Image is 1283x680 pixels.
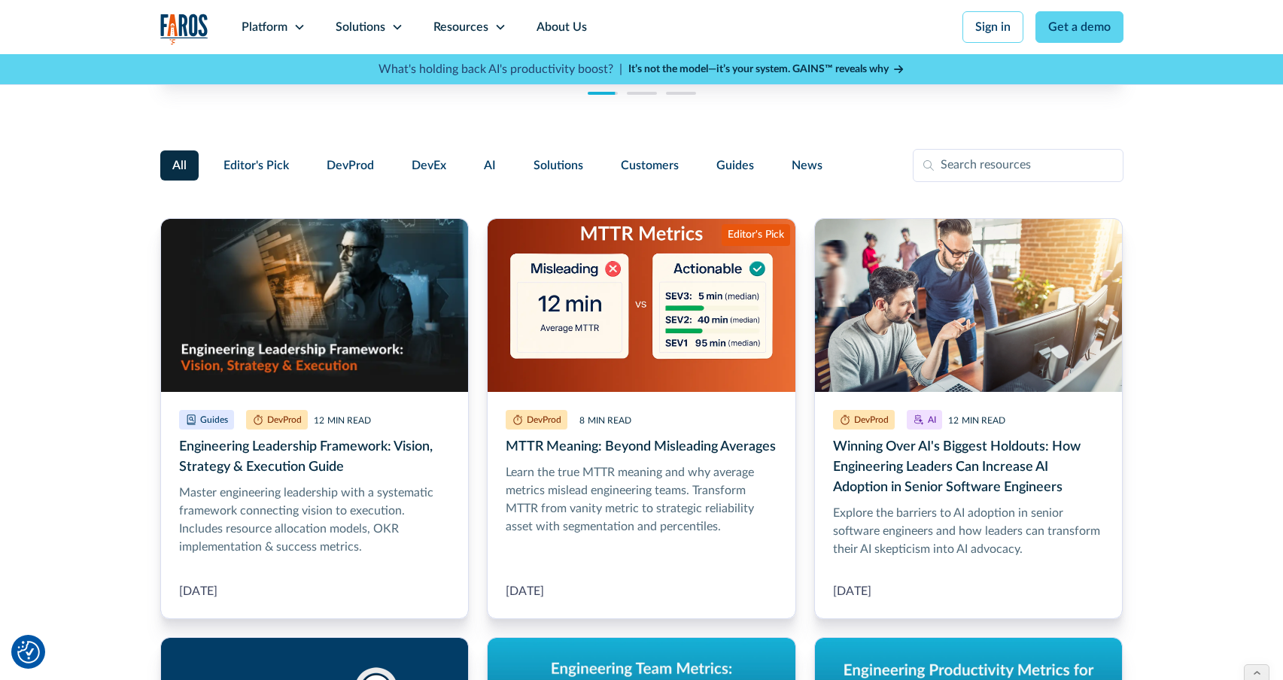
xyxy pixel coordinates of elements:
[716,156,754,175] span: Guides
[327,156,374,175] span: DevProd
[1035,11,1123,43] a: Get a demo
[484,156,496,175] span: AI
[17,641,40,663] img: Revisit consent button
[160,14,208,44] a: home
[913,149,1123,182] input: Search resources
[815,219,1123,392] img: two male senior software developers looking at computer screens in a busy office
[17,641,40,663] button: Cookie Settings
[160,149,1123,182] form: Filter Form
[160,218,470,619] a: Engineering Leadership Framework: Vision, Strategy & Execution Guide
[487,218,796,619] a: MTTR Meaning: Beyond Misleading Averages
[412,156,446,175] span: DevEx
[792,156,822,175] span: News
[223,156,289,175] span: Editor's Pick
[621,156,679,175] span: Customers
[628,64,889,74] strong: It’s not the model—it’s your system. GAINS™ reveals why
[814,218,1123,619] a: Winning Over AI's Biggest Holdouts: How Engineering Leaders Can Increase AI Adoption in Senior So...
[160,14,208,44] img: Logo of the analytics and reporting company Faros.
[534,156,583,175] span: Solutions
[242,18,287,36] div: Platform
[379,60,622,78] p: What's holding back AI's productivity boost? |
[962,11,1023,43] a: Sign in
[628,62,905,77] a: It’s not the model—it’s your system. GAINS™ reveals why
[433,18,488,36] div: Resources
[172,156,187,175] span: All
[488,219,795,392] img: Illustration of misleading vs. actionable MTTR metrics
[161,219,469,392] img: Realistic image of an engineering leader at work
[336,18,385,36] div: Solutions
